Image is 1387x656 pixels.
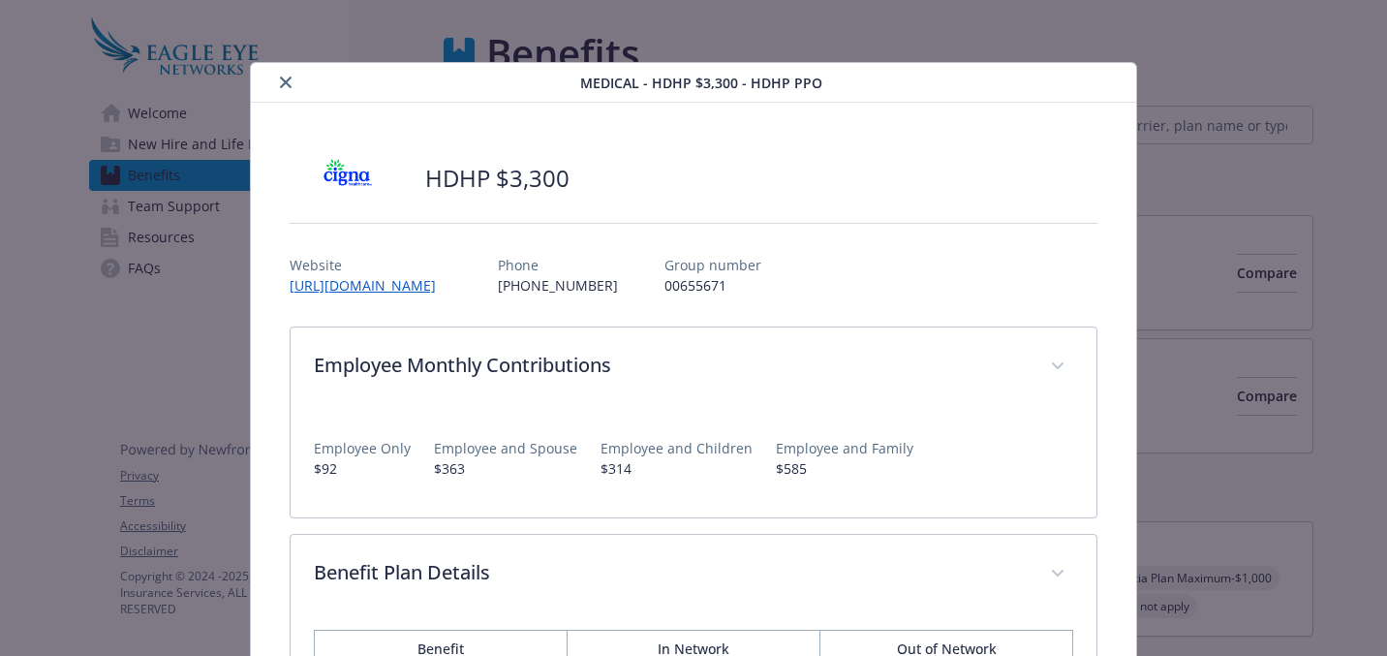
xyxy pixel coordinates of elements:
[425,162,570,195] h2: HDHP $3,300
[664,275,761,296] p: 00655671
[314,351,1027,380] p: Employee Monthly Contributions
[291,407,1096,517] div: Employee Monthly Contributions
[274,71,297,94] button: close
[601,438,753,458] p: Employee and Children
[434,438,577,458] p: Employee and Spouse
[314,458,411,479] p: $92
[291,535,1096,614] div: Benefit Plan Details
[580,73,822,93] span: Medical - HDHP $3,300 - HDHP PPO
[291,328,1096,407] div: Employee Monthly Contributions
[290,149,406,207] img: CIGNA
[290,276,451,295] a: [URL][DOMAIN_NAME]
[776,458,913,479] p: $585
[498,275,618,296] p: [PHONE_NUMBER]
[314,438,411,458] p: Employee Only
[290,255,451,275] p: Website
[314,558,1027,587] p: Benefit Plan Details
[664,255,761,275] p: Group number
[498,255,618,275] p: Phone
[601,458,753,479] p: $314
[776,438,913,458] p: Employee and Family
[434,458,577,479] p: $363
